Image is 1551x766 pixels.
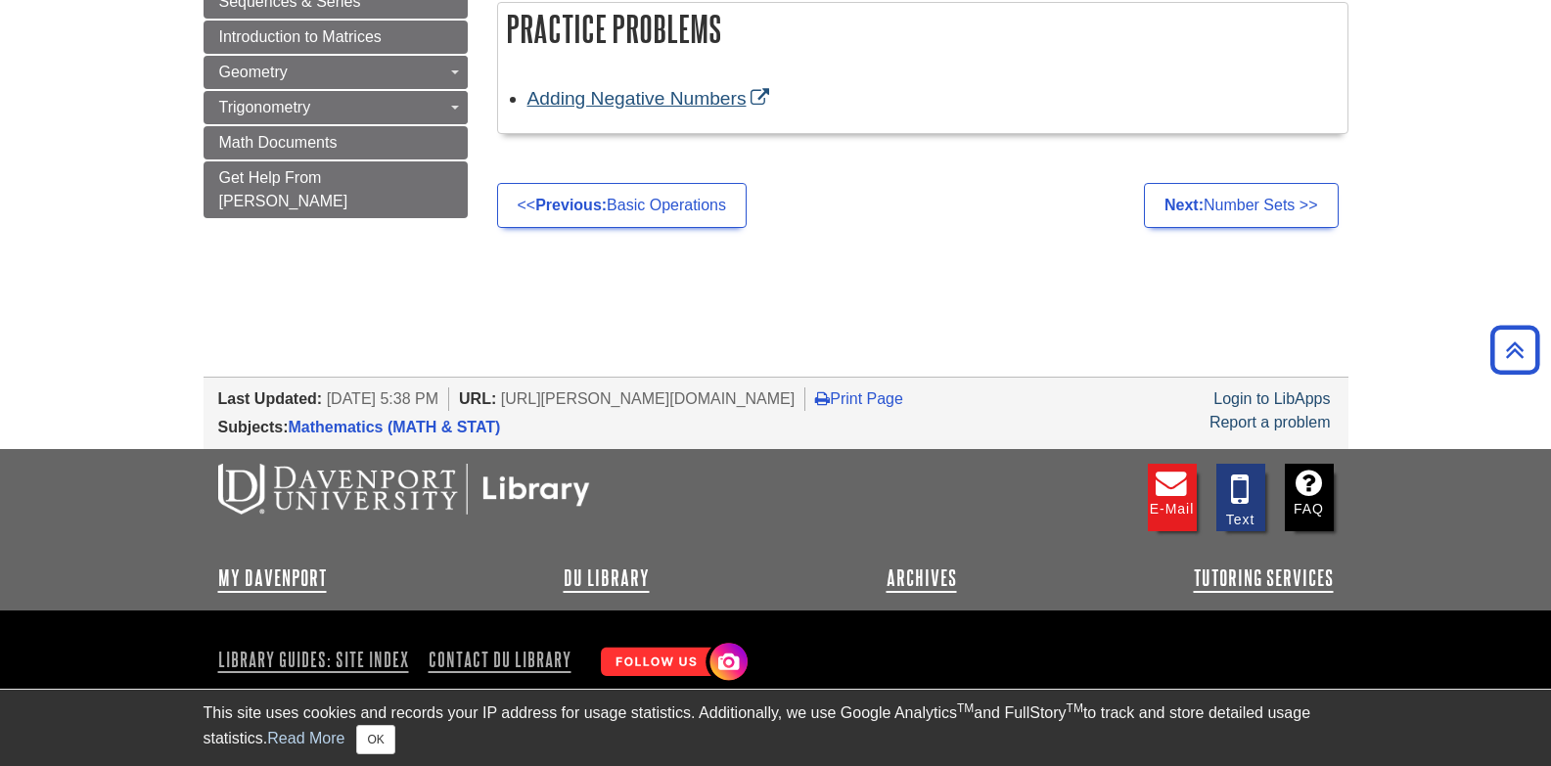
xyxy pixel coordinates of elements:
a: Contact DU Library [421,643,579,676]
strong: Previous: [535,197,607,213]
span: Introduction to Matrices [219,28,382,45]
a: Next:Number Sets >> [1144,183,1339,228]
a: Login to LibApps [1213,390,1330,407]
span: Get Help From [PERSON_NAME] [219,169,348,209]
a: Print Page [815,390,903,407]
div: This site uses cookies and records your IP address for usage statistics. Additionally, we use Goo... [204,701,1348,754]
a: Report a problem [1209,414,1331,430]
img: DU Libraries [218,464,590,515]
a: My Davenport [218,566,327,590]
span: URL: [459,390,496,407]
a: Link opens in new window [527,88,775,109]
span: Trigonometry [219,99,311,115]
a: Geometry [204,56,468,89]
sup: TM [1067,701,1083,715]
strong: Next: [1164,197,1204,213]
span: Math Documents [219,134,338,151]
a: Get Help From [PERSON_NAME] [204,161,468,218]
sup: TM [957,701,974,715]
span: Last Updated: [218,390,323,407]
span: [URL][PERSON_NAME][DOMAIN_NAME] [501,390,796,407]
a: Introduction to Matrices [204,21,468,54]
span: [DATE] 5:38 PM [327,390,438,407]
a: Trigonometry [204,91,468,124]
a: Mathematics (MATH & STAT) [289,419,501,435]
a: Text [1216,464,1265,531]
button: Close [356,725,394,754]
a: Math Documents [204,126,468,159]
a: Archives [887,566,957,590]
a: Back to Top [1483,337,1546,363]
h2: Practice Problems [498,3,1347,55]
a: E-mail [1148,464,1197,531]
img: Follow Us! Instagram [591,635,753,691]
a: DU Library [564,566,650,590]
a: <<Previous:Basic Operations [497,183,747,228]
a: Library Guides: Site Index [218,643,417,676]
span: Subjects: [218,419,289,435]
span: Geometry [219,64,288,80]
a: FAQ [1285,464,1334,531]
a: Tutoring Services [1194,566,1334,590]
i: Print Page [815,390,830,406]
a: Read More [267,730,344,746]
